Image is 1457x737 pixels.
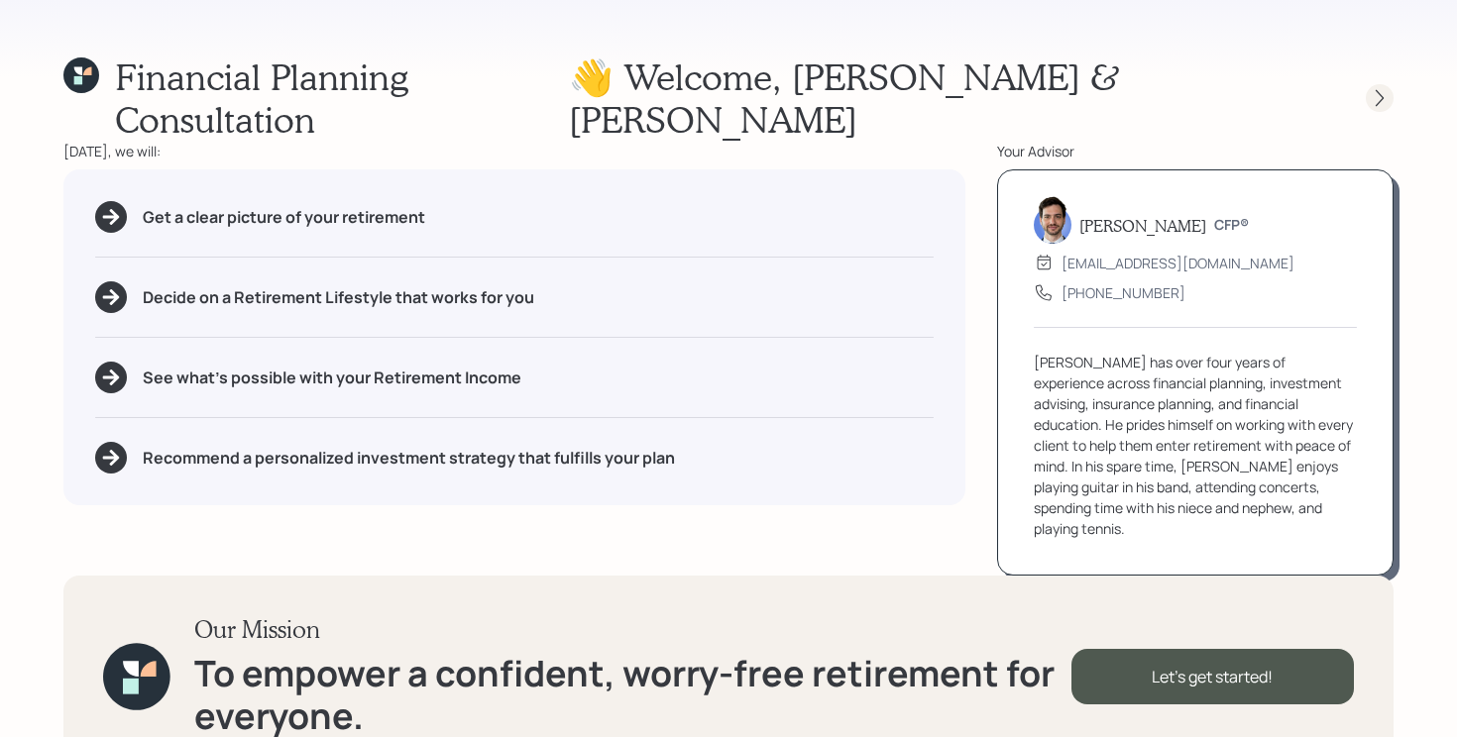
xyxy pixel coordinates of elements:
div: Your Advisor [997,141,1394,161]
h5: Get a clear picture of your retirement [143,208,425,227]
div: [EMAIL_ADDRESS][DOMAIN_NAME] [1062,253,1294,273]
h5: Recommend a personalized investment strategy that fulfills your plan [143,449,675,468]
div: [DATE], we will: [63,141,965,161]
h5: Decide on a Retirement Lifestyle that works for you [143,288,534,307]
h1: Financial Planning Consultation [115,55,569,141]
div: Let's get started! [1071,649,1354,704]
h6: CFP® [1214,217,1249,234]
h1: 👋 Welcome , [PERSON_NAME] & [PERSON_NAME] [569,55,1330,141]
h5: See what's possible with your Retirement Income [143,368,521,387]
h3: Our Mission [194,615,1071,644]
h5: [PERSON_NAME] [1079,216,1206,235]
img: jonah-coleman-headshot.png [1034,196,1071,244]
div: [PHONE_NUMBER] [1062,282,1185,303]
h1: To empower a confident, worry-free retirement for everyone. [194,652,1071,737]
div: [PERSON_NAME] has over four years of experience across financial planning, investment advising, i... [1034,352,1357,539]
